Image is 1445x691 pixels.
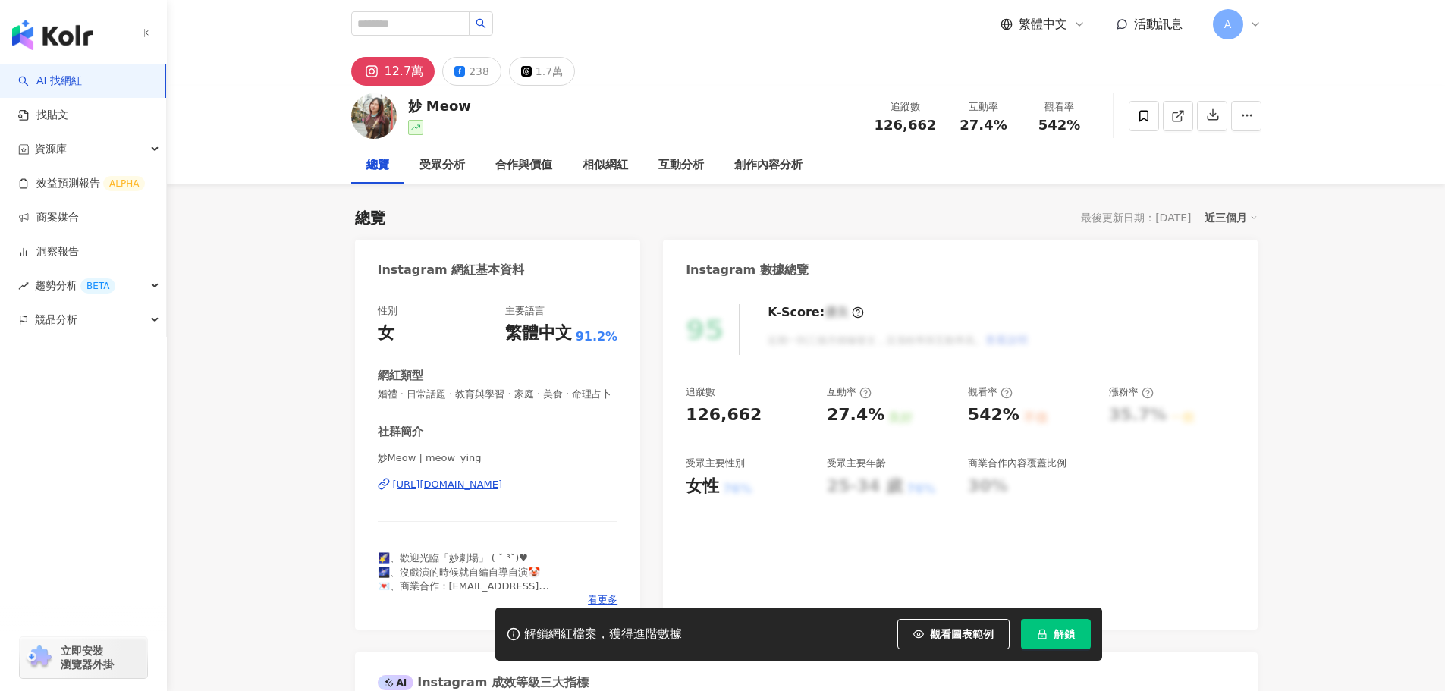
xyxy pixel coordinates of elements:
a: chrome extension立即安裝 瀏覽器外掛 [20,637,147,678]
span: 立即安裝 瀏覽器外掛 [61,644,114,671]
div: 互動率 [955,99,1013,115]
div: BETA [80,278,115,294]
div: 觀看率 [1031,99,1088,115]
a: 洞察報告 [18,244,79,259]
span: 解鎖 [1054,628,1075,640]
div: 解鎖網紅檔案，獲得進階數據 [524,627,682,642]
button: 觀看圖表範例 [897,619,1010,649]
div: 12.7萬 [385,61,424,82]
a: searchAI 找網紅 [18,74,82,89]
span: 繁體中文 [1019,16,1067,33]
div: 最後更新日期：[DATE] [1081,212,1191,224]
button: 1.7萬 [509,57,575,86]
span: 資源庫 [35,132,67,166]
div: K-Score : [768,304,864,321]
a: 找貼文 [18,108,68,123]
button: 解鎖 [1021,619,1091,649]
span: 91.2% [576,328,618,345]
span: 婚禮 · 日常話題 · 教育與學習 · 家庭 · 美食 · 命理占卜 [378,388,618,401]
div: 總覽 [366,156,389,174]
span: 27.4% [960,118,1007,133]
img: logo [12,20,93,50]
div: 互動率 [827,385,872,399]
div: 觀看率 [968,385,1013,399]
button: 238 [442,57,501,86]
a: 效益預測報告ALPHA [18,176,145,191]
div: [URL][DOMAIN_NAME] [393,478,503,492]
span: 競品分析 [35,303,77,337]
div: 1.7萬 [536,61,563,82]
div: 社群簡介 [378,424,423,440]
div: 126,662 [686,404,762,427]
div: 受眾主要年齡 [827,457,886,470]
span: search [476,18,486,29]
div: 網紅類型 [378,368,423,384]
div: 商業合作內容覆蓋比例 [968,457,1066,470]
span: 126,662 [875,117,937,133]
div: 近三個月 [1205,208,1258,228]
span: lock [1037,629,1048,639]
div: 542% [968,404,1019,427]
div: Instagram 數據總覽 [686,262,809,278]
div: 238 [469,61,489,82]
div: 女性 [686,475,719,498]
div: 相似網紅 [583,156,628,174]
div: Instagram 網紅基本資料 [378,262,525,278]
div: 主要語言 [505,304,545,318]
div: 總覽 [355,207,385,228]
span: 趨勢分析 [35,269,115,303]
div: 繁體中文 [505,322,572,345]
div: AI [378,675,414,690]
div: 漲粉率 [1109,385,1154,399]
span: rise [18,281,29,291]
div: 受眾分析 [419,156,465,174]
span: 看更多 [588,593,617,607]
div: 合作與價值 [495,156,552,174]
div: 妙 Meow [408,96,471,115]
div: 性別 [378,304,397,318]
div: 受眾主要性別 [686,457,745,470]
div: 追蹤數 [875,99,937,115]
span: A [1224,16,1232,33]
img: chrome extension [24,645,54,670]
div: 互動分析 [658,156,704,174]
span: 542% [1038,118,1081,133]
div: 追蹤數 [686,385,715,399]
button: 12.7萬 [351,57,435,86]
span: 活動訊息 [1134,17,1183,31]
div: 27.4% [827,404,884,427]
img: KOL Avatar [351,93,397,139]
span: 觀看圖表範例 [930,628,994,640]
a: 商案媒合 [18,210,79,225]
span: 妙Meow | meow_ying_ [378,451,618,465]
div: Instagram 成效等級三大指標 [378,674,589,691]
a: [URL][DOMAIN_NAME] [378,478,618,492]
div: 創作內容分析 [734,156,803,174]
div: 女 [378,322,394,345]
span: 🌠、歡迎光臨「妙劇場」 ( ˘ ³˘)♥︎ 🌌、沒戲演的時候就自編自導自演🤡 💌、商業合作：[EMAIL_ADDRESS][DOMAIN_NAME] 🍠、和藏鏡人的副頻道 @digua_tv [378,552,550,619]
